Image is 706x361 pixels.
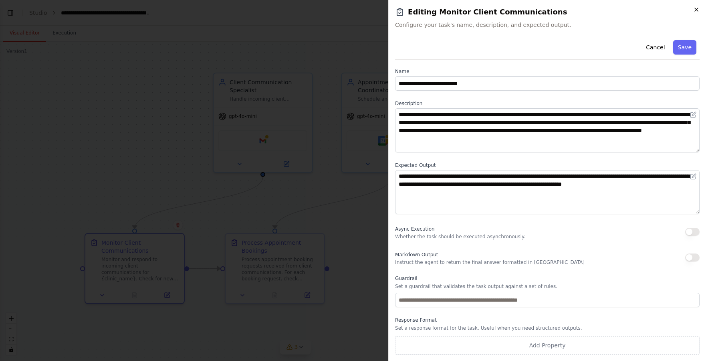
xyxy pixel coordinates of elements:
[395,325,700,331] p: Set a response format for the task. Useful when you need structured outputs.
[641,40,670,55] button: Cancel
[395,252,438,258] span: Markdown Output
[395,6,700,18] h2: Editing Monitor Client Communications
[395,21,700,29] span: Configure your task's name, description, and expected output.
[395,100,700,107] label: Description
[395,283,700,290] p: Set a guardrail that validates the task output against a set of rules.
[395,162,700,168] label: Expected Output
[395,233,525,240] p: Whether the task should be executed asynchronously.
[395,317,700,323] label: Response Format
[673,40,696,55] button: Save
[395,336,700,355] button: Add Property
[688,110,698,120] button: Open in editor
[395,226,434,232] span: Async Execution
[395,68,700,75] label: Name
[395,275,700,282] label: Guardrail
[688,172,698,181] button: Open in editor
[395,259,585,266] p: Instruct the agent to return the final answer formatted in [GEOGRAPHIC_DATA]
